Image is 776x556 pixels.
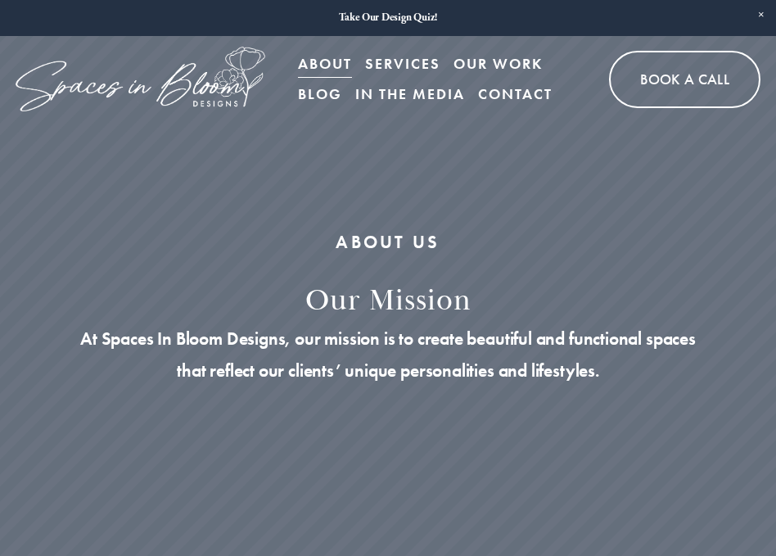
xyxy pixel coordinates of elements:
a: Book A Call [609,51,760,108]
a: In the Media [355,79,465,109]
a: About [298,49,352,79]
h1: ABOUT US [31,231,745,255]
h2: our mission [31,282,745,320]
p: At Spaces In Bloom Designs, our mission is to create beautiful and functional spaces that reflect... [31,323,745,387]
a: Contact [478,79,553,109]
a: Blog [298,79,342,109]
a: Our Work [453,49,543,79]
a: Services [365,49,440,79]
img: Spaces in Bloom Designs [16,47,265,111]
